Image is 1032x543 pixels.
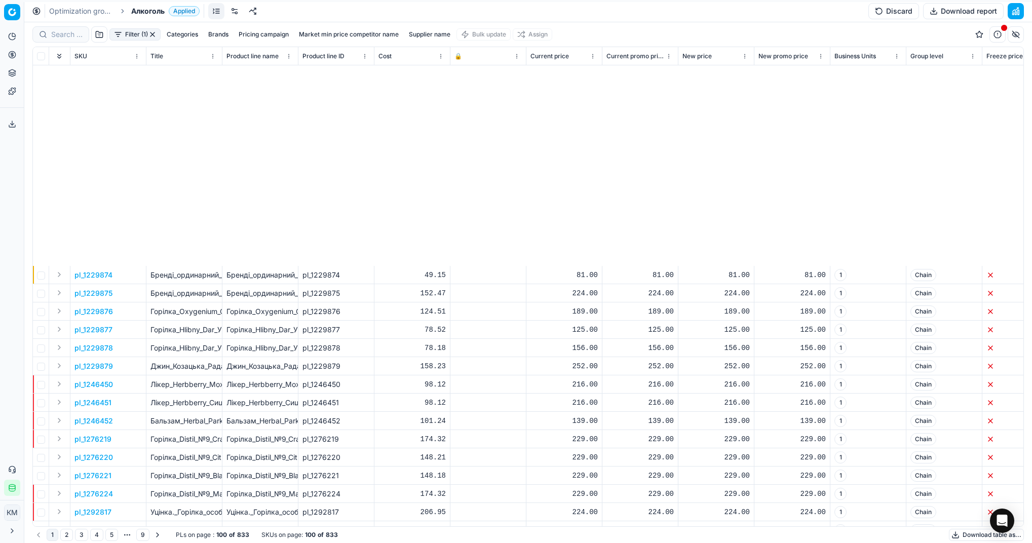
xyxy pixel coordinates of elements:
div: 125.00 [606,325,674,335]
div: 98.12 [378,379,446,390]
p: Уцінка._Горілка_особлива_Nemiroff_Originals_40%_1_л [150,507,218,517]
div: 216.00 [530,379,598,390]
div: : [176,531,249,539]
div: pl_1276221 [302,471,370,481]
span: 1 [834,324,847,336]
div: 189.00 [758,306,826,317]
div: 224.00 [530,507,598,517]
button: Go to previous page [32,529,45,541]
div: Бренді_ординарний_Aliko_C&W_36%_0.25_л [226,270,294,280]
div: Open Intercom Messenger [990,509,1014,533]
div: 49.15 [378,270,446,280]
div: 139.00 [682,416,750,426]
div: pl_1276220 [302,452,370,462]
div: 148.18 [378,471,446,481]
span: Chain [910,488,936,500]
div: pl_1246452 [302,416,370,426]
button: Assign [513,28,552,41]
span: Chain [910,269,936,281]
div: Лікер_Herbberry_Мохіто_30%_0.5_л [226,379,294,390]
div: Бальзам_Herbal_Park_0.5_л [226,416,294,426]
button: pl_1229877 [74,325,112,335]
button: Expand [53,287,65,299]
div: 216.00 [758,398,826,408]
button: Brands [204,28,233,41]
span: Chain [910,415,936,427]
button: Expand [53,341,65,354]
span: 1 [834,305,847,318]
button: 4 [90,529,103,541]
button: Expand [53,433,65,445]
span: Chain [910,287,936,299]
strong: of [318,531,324,539]
div: 229.00 [530,434,598,444]
button: pl_1276220 [74,452,113,462]
p: pl_1229874 [74,270,112,280]
button: pl_1229879 [74,361,113,371]
div: 229.00 [682,471,750,481]
div: 229.00 [530,525,598,535]
div: pl_1276219 [302,434,370,444]
span: Product line name [226,52,279,60]
span: Chain [910,342,936,354]
p: Бренді_ординарний_Aliko_C&W_36%_0.7_л [150,288,218,298]
div: 229.00 [530,471,598,481]
div: 189.00 [682,306,750,317]
div: 206.95 [378,507,446,517]
div: 216.00 [530,398,598,408]
span: 1 [834,433,847,445]
div: 156.00 [530,343,598,353]
button: Bulk update [456,28,511,41]
div: 174.32 [378,489,446,499]
button: pl_1246450 [74,379,113,390]
span: SKUs on page : [261,531,303,539]
div: Горілка_Distil_№9_Cranberry_38%_0.5_л [226,434,294,444]
button: 1 [47,529,58,541]
span: Chain [910,378,936,391]
button: Expand [53,414,65,426]
a: Optimization groups [49,6,114,16]
div: 224.00 [682,507,750,517]
span: 1 [834,269,847,281]
div: 189.00 [530,306,598,317]
button: pl_1276221 [74,471,111,481]
button: Expand [53,524,65,536]
div: 252.00 [758,361,826,371]
button: pl_1292817 [74,507,111,517]
span: Cost [378,52,392,60]
strong: 833 [326,531,338,539]
button: pl_1229878 [74,343,113,353]
span: 🔒 [454,52,462,60]
nav: breadcrumb [49,6,200,16]
button: 3 [75,529,88,541]
div: Горілка_Hlibny_Dar_Українська_Класична_40%_0.7_л [226,325,294,335]
strong: of [229,531,235,539]
div: 229.00 [758,525,826,535]
button: Download report [923,3,1004,19]
span: Chain [910,451,936,463]
strong: 833 [237,531,249,539]
div: pl_1296558 [302,525,370,535]
button: 2 [60,529,73,541]
div: 252.00 [606,361,674,371]
div: Горілка_Hlibny_Dar_Українська_Фірмова_40%_0.7_л [226,343,294,353]
button: Supplier name [405,28,454,41]
span: Chain [910,470,936,482]
div: 229.00 [758,434,826,444]
span: Chain [910,305,936,318]
div: 78.52 [378,325,446,335]
button: Categories [163,28,202,41]
span: Group level [910,52,943,60]
div: 229.00 [606,489,674,499]
span: 1 [834,397,847,409]
div: 224.00 [758,507,826,517]
button: Expand [53,268,65,281]
button: pl_1229875 [74,288,112,298]
div: 139.00 [606,416,674,426]
div: 229.00 [606,525,674,535]
div: Джин_Козацька_Рада_Export_Edition_40%_0.7_л [226,361,294,371]
nav: pagination [32,528,164,542]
